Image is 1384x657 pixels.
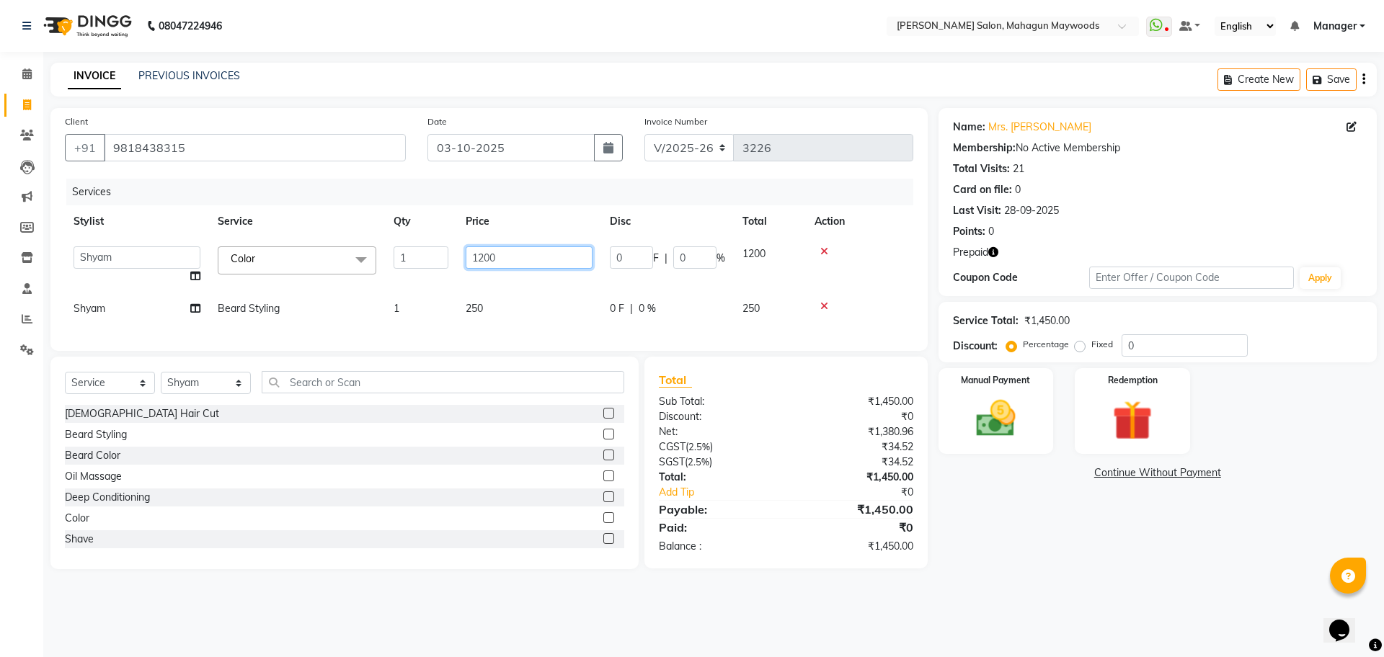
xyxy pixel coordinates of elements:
[648,455,786,470] div: ( )
[644,115,707,128] label: Invoice Number
[953,339,998,354] div: Discount:
[65,490,150,505] div: Deep Conditioning
[786,519,923,536] div: ₹0
[65,532,94,547] div: Shave
[742,247,766,260] span: 1200
[786,394,923,409] div: ₹1,450.00
[65,406,219,421] div: [DEMOGRAPHIC_DATA] Hair Cut
[648,409,786,424] div: Discount:
[394,302,399,315] span: 1
[953,245,988,260] span: Prepaid
[953,313,1019,328] div: Service Total:
[457,205,601,238] th: Price
[717,251,725,266] span: %
[961,374,1030,387] label: Manual Payment
[742,302,760,315] span: 250
[138,69,240,82] a: PREVIOUS INVOICES
[1013,161,1024,176] div: 21
[953,161,1010,176] div: Total Visits:
[1024,313,1070,328] div: ₹1,450.00
[630,301,633,316] span: |
[953,224,985,239] div: Points:
[68,63,121,89] a: INVOICE
[37,6,136,46] img: logo
[648,424,786,439] div: Net:
[648,394,786,409] div: Sub Total:
[786,409,923,424] div: ₹0
[953,140,1362,156] div: No Active Membership
[104,134,406,161] input: Search by Name/Mobile/Email/Code
[466,302,483,315] span: 250
[218,302,280,315] span: Beard Styling
[231,252,255,265] span: Color
[665,251,667,266] span: |
[688,441,710,452] span: 2.5%
[809,485,923,500] div: ₹0
[786,455,923,470] div: ₹34.52
[1091,338,1113,351] label: Fixed
[427,115,447,128] label: Date
[65,427,127,442] div: Beard Styling
[1004,203,1059,218] div: 28-09-2025
[786,539,923,554] div: ₹1,450.00
[953,203,1001,218] div: Last Visit:
[953,120,985,135] div: Name:
[1108,374,1158,387] label: Redemption
[659,440,686,453] span: CGST
[648,519,786,536] div: Paid:
[255,252,262,265] a: x
[262,371,624,393] input: Search or Scan
[66,179,924,205] div: Services
[1306,68,1357,91] button: Save
[1100,395,1165,445] img: _gift.svg
[659,372,692,388] span: Total
[786,424,923,439] div: ₹1,380.96
[639,301,656,316] span: 0 %
[648,439,786,455] div: ( )
[648,485,809,500] a: Add Tip
[601,205,734,238] th: Disc
[734,205,806,238] th: Total
[1089,267,1294,289] input: Enter Offer / Coupon Code
[786,501,923,518] div: ₹1,450.00
[648,470,786,485] div: Total:
[1323,599,1370,643] iframe: chat widget
[65,511,89,526] div: Color
[988,120,1091,135] a: Mrs. [PERSON_NAME]
[964,395,1029,442] img: _cash.svg
[953,140,1016,156] div: Membership:
[610,301,624,316] span: 0 F
[659,455,685,468] span: SGST
[1313,19,1357,34] span: Manager
[65,448,120,463] div: Beard Color
[1023,338,1069,351] label: Percentage
[74,302,105,315] span: Shyam
[786,470,923,485] div: ₹1,450.00
[1217,68,1300,91] button: Create New
[65,205,209,238] th: Stylist
[806,205,913,238] th: Action
[385,205,457,238] th: Qty
[65,469,122,484] div: Oil Massage
[648,539,786,554] div: Balance :
[953,270,1089,285] div: Coupon Code
[1015,182,1021,197] div: 0
[648,501,786,518] div: Payable:
[953,182,1012,197] div: Card on file:
[1300,267,1341,289] button: Apply
[209,205,385,238] th: Service
[988,224,994,239] div: 0
[65,115,88,128] label: Client
[688,456,709,468] span: 2.5%
[65,134,105,161] button: +91
[653,251,659,266] span: F
[786,439,923,455] div: ₹34.52
[159,6,222,46] b: 08047224946
[941,465,1374,481] a: Continue Without Payment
